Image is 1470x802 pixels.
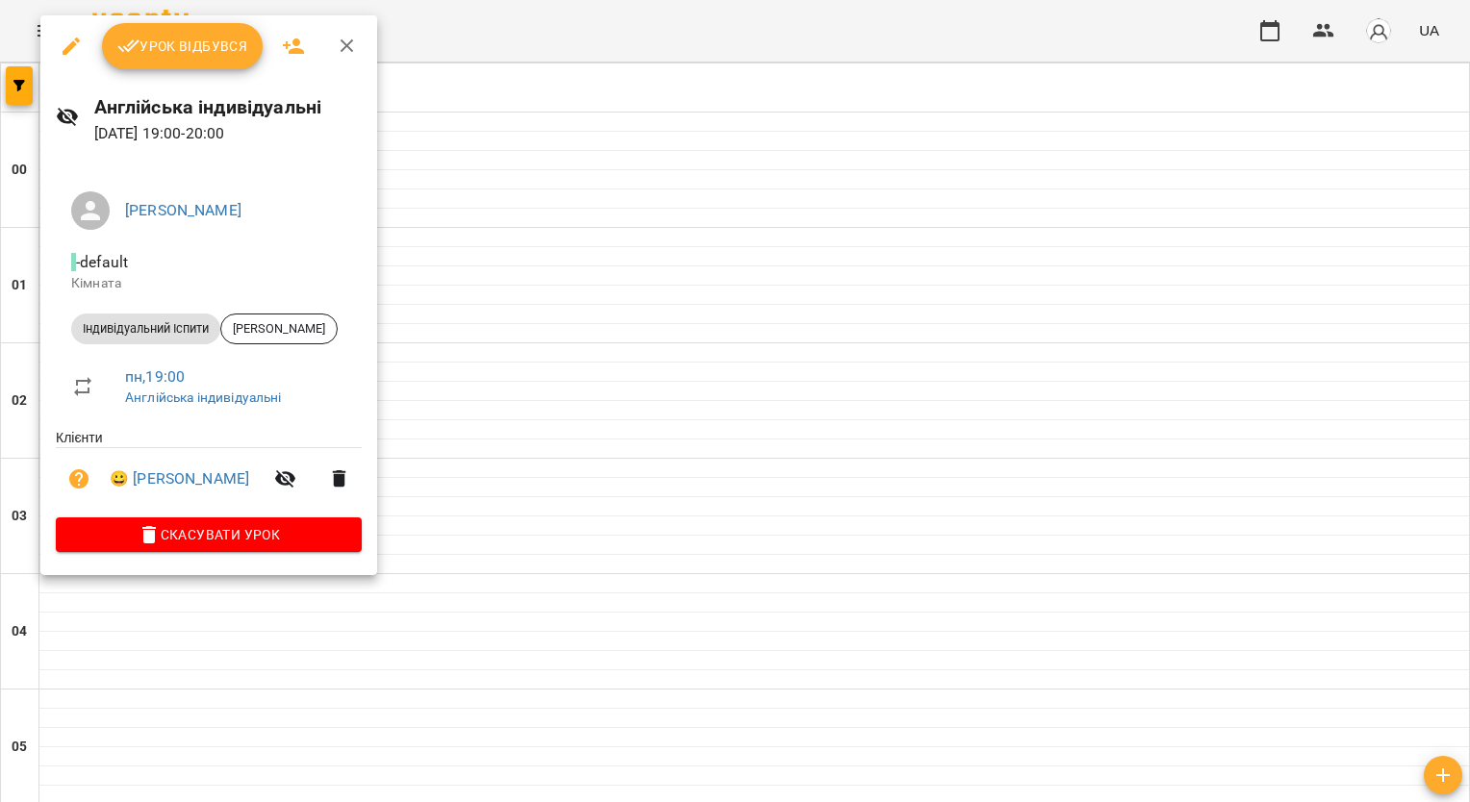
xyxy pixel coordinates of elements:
a: 😀 [PERSON_NAME] [110,467,249,490]
ul: Клієнти [56,428,362,517]
div: [PERSON_NAME] [220,313,338,344]
h6: Англійська індивідуальні [94,92,363,122]
a: Англійська індивідуальні [125,389,282,405]
span: - default [71,253,132,271]
span: [PERSON_NAME] [221,320,337,338]
a: [PERSON_NAME] [125,201,241,219]
p: [DATE] 19:00 - 20:00 [94,122,363,145]
p: Кімната [71,274,346,293]
span: Індивідуальний Іспити [71,320,220,338]
span: Урок відбувся [117,35,248,58]
button: Візит ще не сплачено. Додати оплату? [56,456,102,502]
span: Скасувати Урок [71,523,346,546]
button: Скасувати Урок [56,517,362,552]
button: Урок відбувся [102,23,264,69]
a: пн , 19:00 [125,367,185,386]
